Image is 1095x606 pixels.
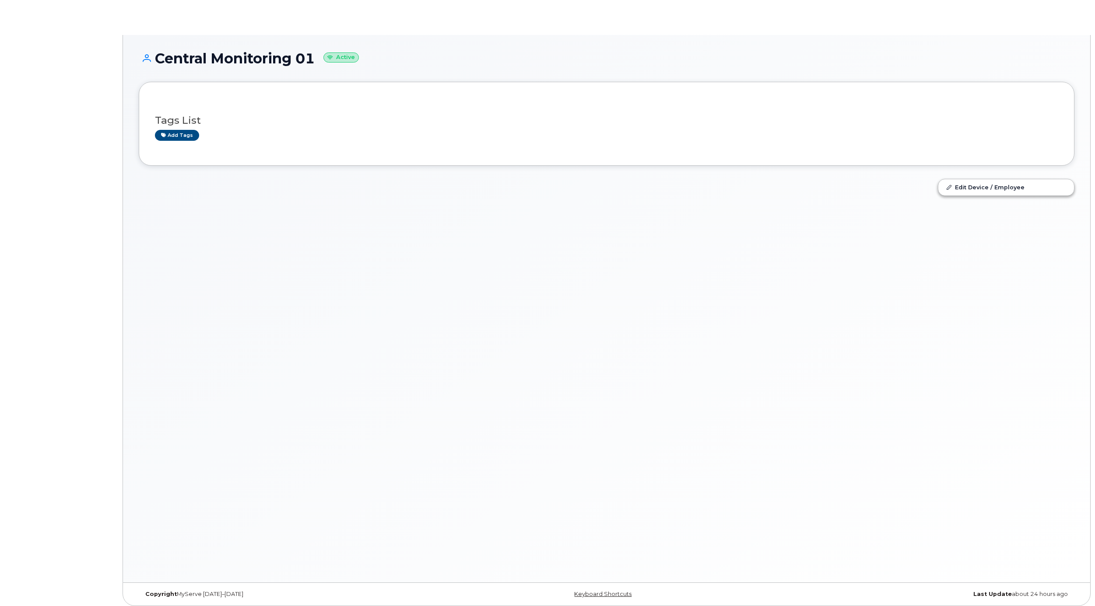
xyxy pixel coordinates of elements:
a: Keyboard Shortcuts [574,591,632,597]
strong: Last Update [973,591,1012,597]
div: MyServe [DATE]–[DATE] [139,591,451,598]
h1: Central Monitoring 01 [139,51,1074,66]
a: Add tags [155,130,199,141]
strong: Copyright [145,591,177,597]
a: Edit Device / Employee [938,179,1074,195]
small: Active [323,52,359,63]
div: about 24 hours ago [762,591,1074,598]
h3: Tags List [155,115,1058,126]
